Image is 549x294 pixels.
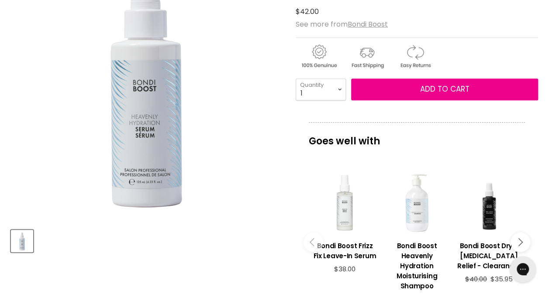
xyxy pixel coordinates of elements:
a: View product:Bondi Boost Dry + Itchy Scalp Relief - Clearance! [457,171,521,234]
span: $40.00 [465,274,487,284]
select: Quantity [296,79,346,100]
a: View product:Bondi Boost Frizz Fix Leave-In Serum [313,234,376,265]
span: $42.00 [296,7,319,17]
a: View product:Bondi Boost Heavenly Hydration Moisturising Shampoo [385,171,449,234]
a: View product:Bondi Boost Dry + Itchy Scalp Relief - Clearance! [457,234,521,275]
h3: Bondi Boost Heavenly Hydration Moisturising Shampoo [385,241,449,291]
img: shipping.gif [344,43,390,70]
h3: Bondi Boost Frizz Fix Leave-In Serum [313,241,376,261]
div: Product thumbnails [10,227,284,252]
button: Bondi Boost Heavenly Hydration Moisturising Leave-In Hair Serum [11,230,33,252]
img: returns.gif [392,43,438,70]
a: View product:Bondi Boost Frizz Fix Leave-In Serum [313,171,376,234]
iframe: Gorgias live chat messenger [505,253,540,285]
span: $38.00 [334,264,356,273]
p: Goes well with [309,122,525,151]
span: Add to cart [420,84,469,94]
span: $35.95 [490,274,513,284]
a: Bondi Boost [348,19,388,29]
span: See more from [296,19,388,29]
button: Add to cart [351,79,538,100]
img: genuine.gif [296,43,342,70]
h3: Bondi Boost Dry + [MEDICAL_DATA] Relief - Clearance! [457,241,521,271]
img: Bondi Boost Heavenly Hydration Moisturising Leave-In Hair Serum [12,231,32,251]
